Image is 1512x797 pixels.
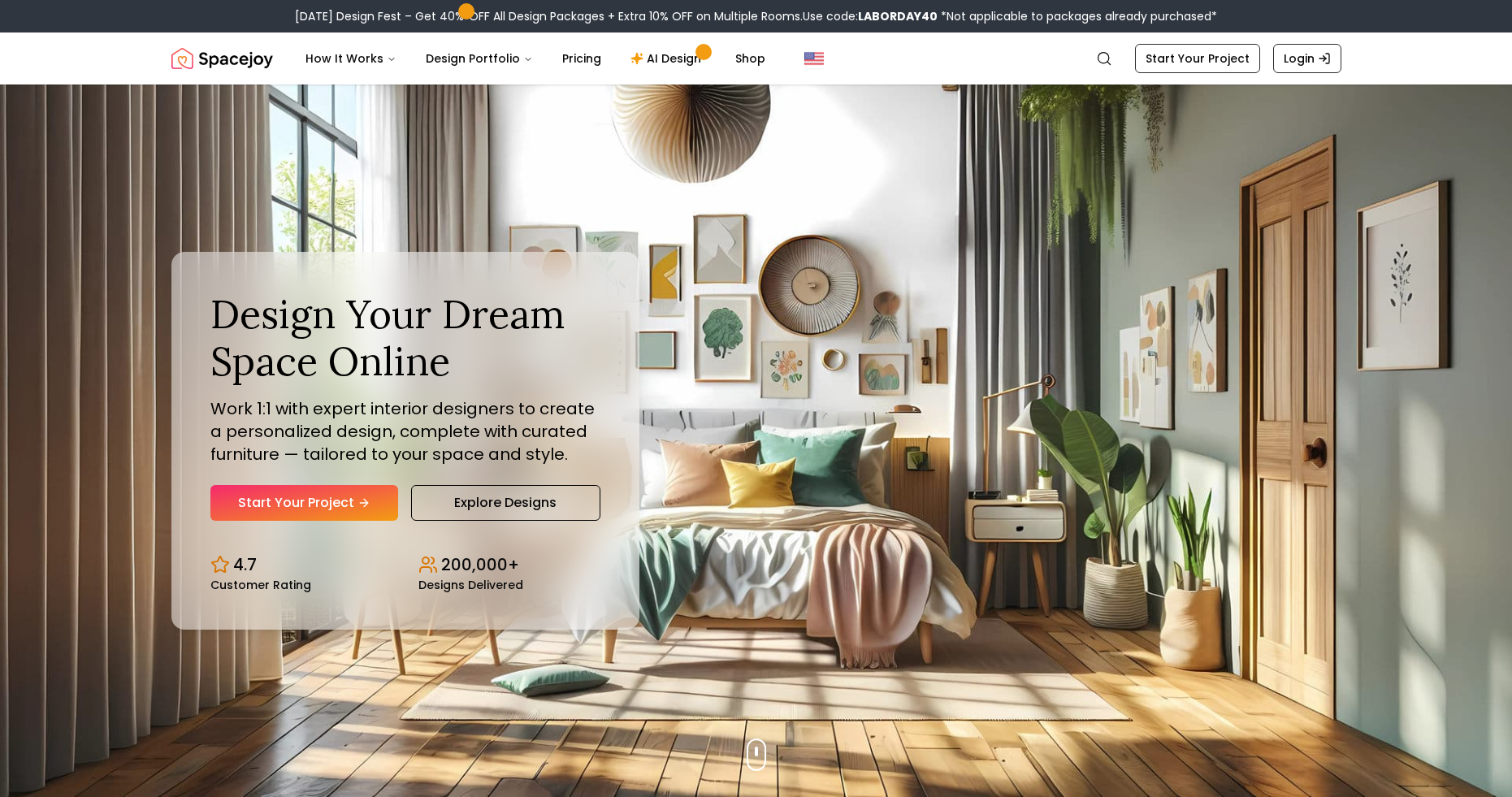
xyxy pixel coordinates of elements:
[210,579,311,591] small: Customer Rating
[210,540,600,591] div: Design stats
[722,42,778,75] a: Shop
[413,42,546,75] button: Design Portfolio
[803,8,938,24] span: Use code:
[210,397,600,466] p: Work 1:1 with expert interior designers to create a personalized design, complete with curated fu...
[858,8,938,24] b: LABORDAY40
[233,553,257,576] p: 4.7
[1273,44,1341,73] a: Login
[938,8,1217,24] span: *Not applicable to packages already purchased*
[617,42,719,75] a: AI Design
[210,485,398,521] a: Start Your Project
[171,42,273,75] img: Spacejoy Logo
[549,42,614,75] a: Pricing
[441,553,519,576] p: 200,000+
[210,291,600,384] h1: Design Your Dream Space Online
[295,8,1217,24] div: [DATE] Design Fest – Get 40% OFF All Design Packages + Extra 10% OFF on Multiple Rooms.
[171,32,1341,84] nav: Global
[418,579,523,591] small: Designs Delivered
[292,42,409,75] button: How It Works
[1135,44,1260,73] a: Start Your Project
[292,42,778,75] nav: Main
[804,49,824,68] img: United States
[411,485,600,521] a: Explore Designs
[171,42,273,75] a: Spacejoy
